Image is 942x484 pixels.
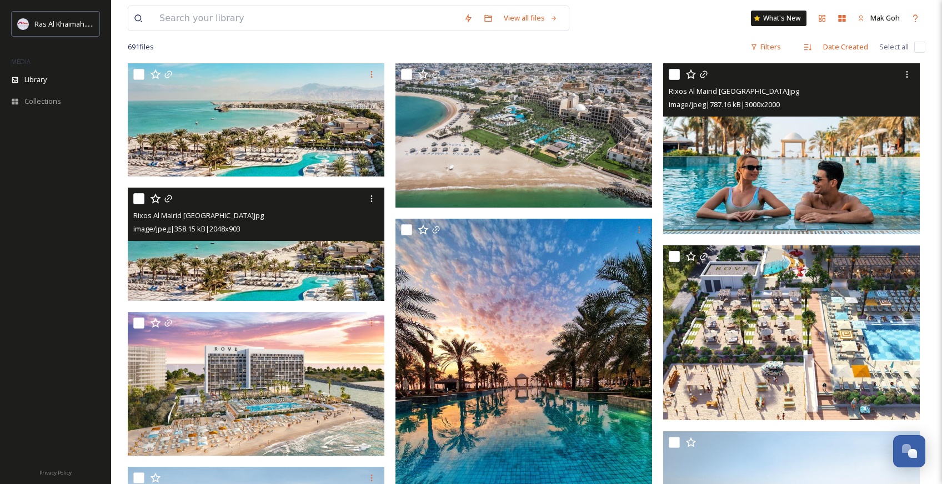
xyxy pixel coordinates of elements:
[669,99,780,109] span: image/jpeg | 787.16 kB | 3000 x 2000
[128,42,154,52] span: 691 file s
[128,312,384,456] img: ROVE AL MARJAN ISLAND .jpg
[18,18,29,29] img: Logo_RAKTDA_RGB-01.png
[128,63,384,177] img: Rixos Al Mairid Ras Al Khaimah Resort.jpg
[39,469,72,476] span: Privacy Policy
[24,96,61,107] span: Collections
[34,18,192,29] span: Ras Al Khaimah Tourism Development Authority
[154,6,458,31] input: Search your library
[39,465,72,478] a: Privacy Policy
[669,86,799,96] span: Rixos Al Mairid [GEOGRAPHIC_DATA]jpg
[133,224,240,234] span: image/jpeg | 358.15 kB | 2048 x 903
[128,188,384,301] img: Rixos Al Mairid Ras Al Khaimah Resort.jpg
[879,42,909,52] span: Select all
[11,57,31,65] span: MEDIA
[498,7,563,29] a: View all files
[818,36,874,58] div: Date Created
[852,7,905,29] a: Mak Goh
[870,13,900,23] span: Mak Goh
[663,63,920,234] img: Rixos Al Mairid Ras Al Khaimah Resort.jpg
[395,63,652,207] img: Rixos Al Mairid Ras Al Khaimah Resort.jpg
[133,210,264,220] span: Rixos Al Mairid [GEOGRAPHIC_DATA]jpg
[893,435,925,467] button: Open Chat
[663,245,920,420] img: ROVE AL MARJAN ISLAND .jpg
[751,11,806,26] a: What's New
[24,74,47,85] span: Library
[745,36,786,58] div: Filters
